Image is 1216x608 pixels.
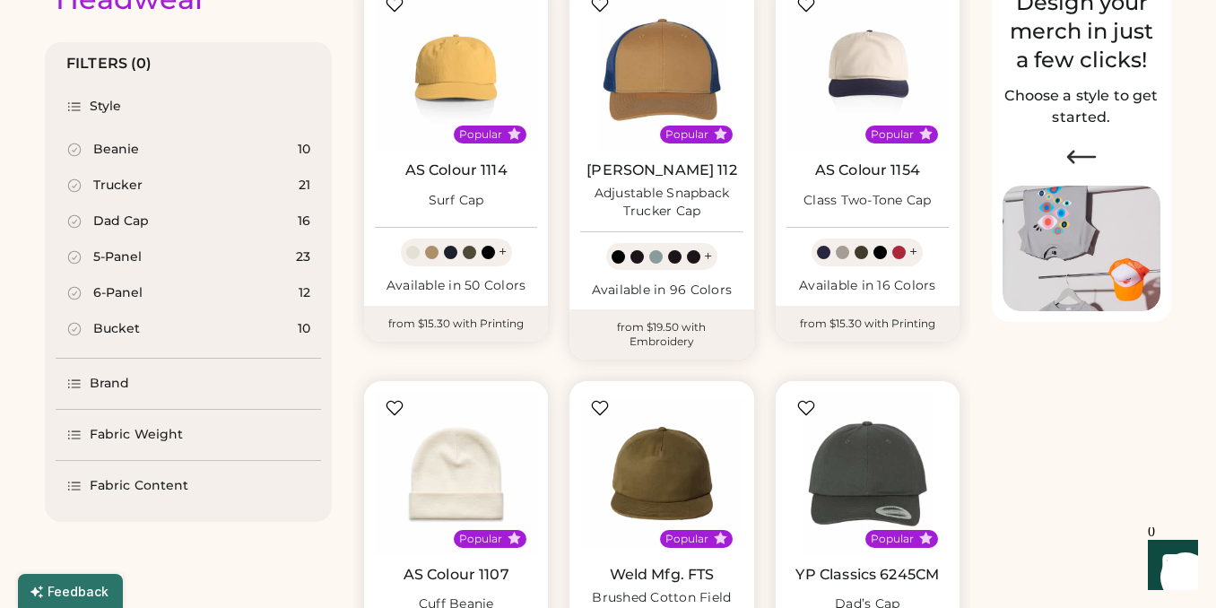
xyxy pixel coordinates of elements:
[909,242,917,262] div: +
[459,532,502,546] div: Popular
[93,141,139,159] div: Beanie
[580,282,743,300] div: Available in 96 Colors
[871,532,914,546] div: Popular
[786,277,949,295] div: Available in 16 Colors
[375,277,537,295] div: Available in 50 Colors
[586,161,737,179] a: [PERSON_NAME] 112
[665,127,708,142] div: Popular
[786,392,949,554] img: YP Classics 6245CM Dad’s Cap
[714,127,727,141] button: Popular Style
[298,213,310,230] div: 16
[704,247,712,266] div: +
[714,532,727,545] button: Popular Style
[1131,527,1208,604] iframe: Front Chat
[665,532,708,546] div: Popular
[1003,85,1160,128] h2: Choose a style to get started.
[508,532,521,545] button: Popular Style
[93,284,143,302] div: 6-Panel
[795,566,939,584] a: YP Classics 6245CM
[298,141,310,159] div: 10
[93,248,142,266] div: 5-Panel
[375,392,537,554] img: AS Colour 1107 Cuff Beanie
[919,532,933,545] button: Popular Style
[459,127,502,142] div: Popular
[569,309,753,360] div: from $19.50 with Embroidery
[299,177,310,195] div: 21
[299,284,310,302] div: 12
[580,392,743,554] img: Weld Mfg. FTS Brushed Cotton Field Trip™ Snapback Hat
[871,127,914,142] div: Popular
[90,477,188,495] div: Fabric Content
[919,127,933,141] button: Popular Style
[1003,186,1160,312] img: Image of Lisa Congdon Eye Print on T-Shirt and Hat
[580,185,743,221] div: Adjustable Snapback Trucker Cap
[93,320,140,338] div: Bucket
[90,426,183,444] div: Fabric Weight
[93,213,149,230] div: Dad Cap
[508,127,521,141] button: Popular Style
[776,306,960,342] div: from $15.30 with Printing
[815,161,920,179] a: AS Colour 1154
[610,566,715,584] a: Weld Mfg. FTS
[90,98,122,116] div: Style
[66,53,152,74] div: FILTERS (0)
[803,192,932,210] div: Class Two-Tone Cap
[404,566,509,584] a: AS Colour 1107
[93,177,143,195] div: Trucker
[429,192,484,210] div: Surf Cap
[90,375,130,393] div: Brand
[296,248,310,266] div: 23
[499,242,507,262] div: +
[298,320,310,338] div: 10
[364,306,548,342] div: from $15.30 with Printing
[405,161,508,179] a: AS Colour 1114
